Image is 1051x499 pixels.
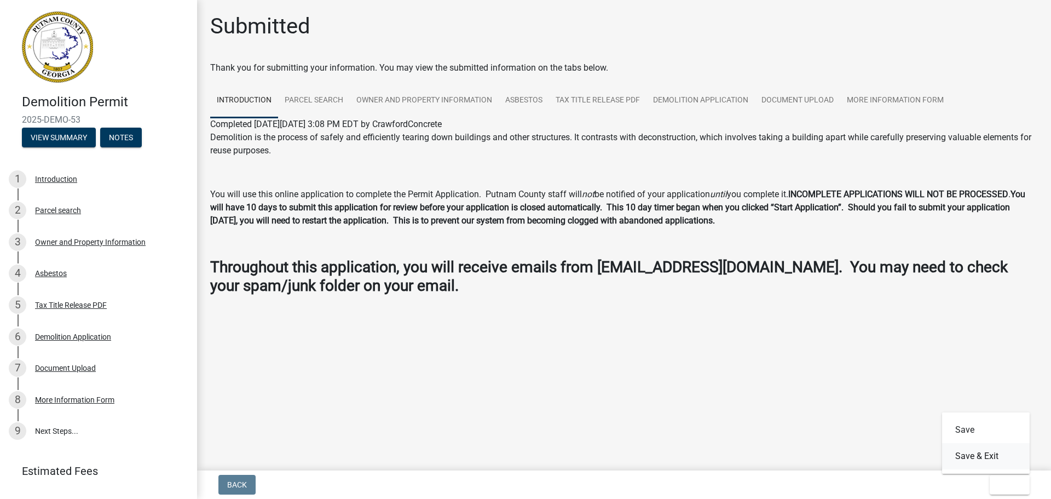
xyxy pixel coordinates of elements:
[9,202,26,219] div: 2
[942,443,1030,469] button: Save & Exit
[227,480,247,489] span: Back
[998,480,1014,489] span: Exit
[100,128,142,147] button: Notes
[35,269,67,277] div: Asbestos
[218,475,256,495] button: Back
[22,114,175,125] span: 2025-DEMO-53
[942,417,1030,443] button: Save
[210,189,1025,226] strong: You will have 10 days to submit this application for review before your application is closed aut...
[9,233,26,251] div: 3
[100,134,142,142] wm-modal-confirm: Notes
[9,460,180,482] a: Estimated Fees
[9,296,26,314] div: 5
[582,189,594,199] i: not
[9,422,26,440] div: 9
[22,128,96,147] button: View Summary
[788,189,1008,199] strong: INCOMPLETE APPLICATIONS WILL NOT BE PROCESSED
[210,83,278,118] a: Introduction
[549,83,646,118] a: Tax Title Release PDF
[942,412,1030,474] div: Exit
[35,333,111,341] div: Demolition Application
[35,238,146,246] div: Owner and Property Information
[35,175,77,183] div: Introduction
[22,12,93,83] img: Putnam County, Georgia
[210,188,1038,227] p: You will use this online application to complete the Permit Application. Putnam County staff will...
[990,475,1030,495] button: Exit
[350,83,499,118] a: Owner and Property Information
[210,131,1038,157] p: Demolition is the process of safely and efficiently tearing down buildings and other structures. ...
[9,328,26,346] div: 6
[35,207,81,214] div: Parcel search
[35,364,96,372] div: Document Upload
[9,391,26,409] div: 8
[22,134,96,142] wm-modal-confirm: Summary
[755,83,840,118] a: Document Upload
[710,189,727,199] i: until
[35,396,114,404] div: More Information Form
[840,83,950,118] a: More Information Form
[499,83,549,118] a: Asbestos
[646,83,755,118] a: Demolition Application
[9,359,26,377] div: 7
[9,265,26,282] div: 4
[35,301,107,309] div: Tax Title Release PDF
[210,13,310,39] h1: Submitted
[210,119,442,129] span: Completed [DATE][DATE] 3:08 PM EDT by CrawfordConcrete
[9,170,26,188] div: 1
[278,83,350,118] a: Parcel search
[210,258,1008,295] strong: Throughout this application, you will receive emails from [EMAIL_ADDRESS][DOMAIN_NAME]. You may n...
[22,94,188,110] h4: Demolition Permit
[210,61,1038,74] div: Thank you for submitting your information. You may view the submitted information on the tabs below.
